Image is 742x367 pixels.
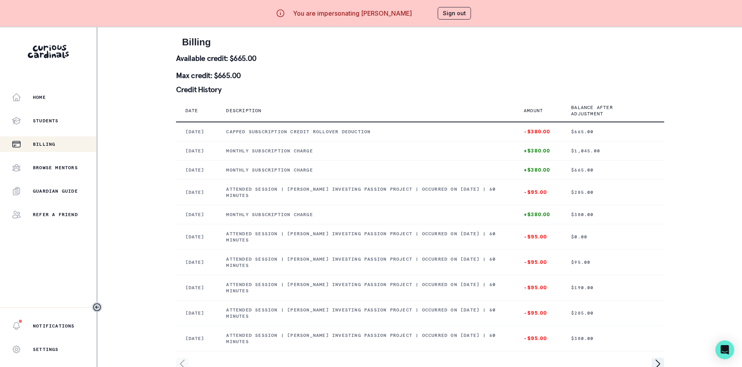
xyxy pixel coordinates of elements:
p: [DATE] [185,129,208,135]
p: -$95.00 [524,335,552,342]
p: $285.00 [571,310,654,316]
button: Toggle sidebar [92,302,102,312]
p: Refer a friend [33,211,78,218]
p: $665.00 [571,167,654,173]
p: [DATE] [185,310,208,316]
p: Available credit: $665.00 [176,54,664,62]
p: $285.00 [571,189,654,195]
p: [DATE] [185,167,208,173]
p: Attended session | [PERSON_NAME] Investing Passion Project | Occurred on [DATE] | 60 minutes [226,332,505,345]
p: Amount [524,107,543,114]
img: Curious Cardinals Logo [28,45,69,58]
button: Sign out [438,7,471,20]
div: Open Intercom Messenger [715,340,734,359]
p: $190.00 [571,285,654,291]
h2: Billing [182,37,658,48]
p: -$95.00 [524,234,552,240]
p: +$380.00 [524,211,552,218]
p: Balance after adjustment [571,104,645,117]
p: +$380.00 [524,148,552,154]
p: Guardian Guide [33,188,78,194]
p: -$380.00 [524,129,552,135]
p: Attended session | [PERSON_NAME] Investing Passion Project | Occurred on [DATE] | 60 minutes [226,186,505,199]
p: [DATE] [185,148,208,154]
p: Credit History [176,86,664,93]
p: Monthly subscription charge [226,211,505,218]
p: $380.00 [571,211,654,218]
p: Home [33,94,46,100]
p: $0.00 [571,234,654,240]
p: Attended session | [PERSON_NAME] Investing Passion Project | Occurred on [DATE] | 60 minutes [226,256,505,269]
p: Attended session | [PERSON_NAME] Investing Passion Project | Occurred on [DATE] | 60 minutes [226,231,505,243]
p: [DATE] [185,335,208,342]
p: -$95.00 [524,259,552,265]
p: Date [185,107,198,114]
p: [DATE] [185,189,208,195]
p: Monthly subscription charge [226,167,505,173]
p: Billing [33,141,55,147]
p: -$95.00 [524,189,552,195]
p: You are impersonating [PERSON_NAME] [293,9,412,18]
p: Description [226,107,261,114]
p: Monthly subscription charge [226,148,505,154]
p: [DATE] [185,234,208,240]
p: Max credit: $665.00 [176,72,664,79]
p: $380.00 [571,335,654,342]
p: Students [33,118,59,124]
p: +$380.00 [524,167,552,173]
p: Browse Mentors [33,165,78,171]
p: $1,045.00 [571,148,654,154]
p: Capped subscription credit rollover deduction [226,129,505,135]
p: Attended session | [PERSON_NAME] Investing Passion Project | Occurred on [DATE] | 60 minutes [226,281,505,294]
p: [DATE] [185,285,208,291]
p: $95.00 [571,259,654,265]
p: Settings [33,346,59,353]
p: -$95.00 [524,310,552,316]
p: [DATE] [185,259,208,265]
p: $665.00 [571,129,654,135]
p: [DATE] [185,211,208,218]
p: -$95.00 [524,285,552,291]
p: Attended session | [PERSON_NAME] Investing Passion Project | Occurred on [DATE] | 60 minutes [226,307,505,319]
p: Notifications [33,323,75,329]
